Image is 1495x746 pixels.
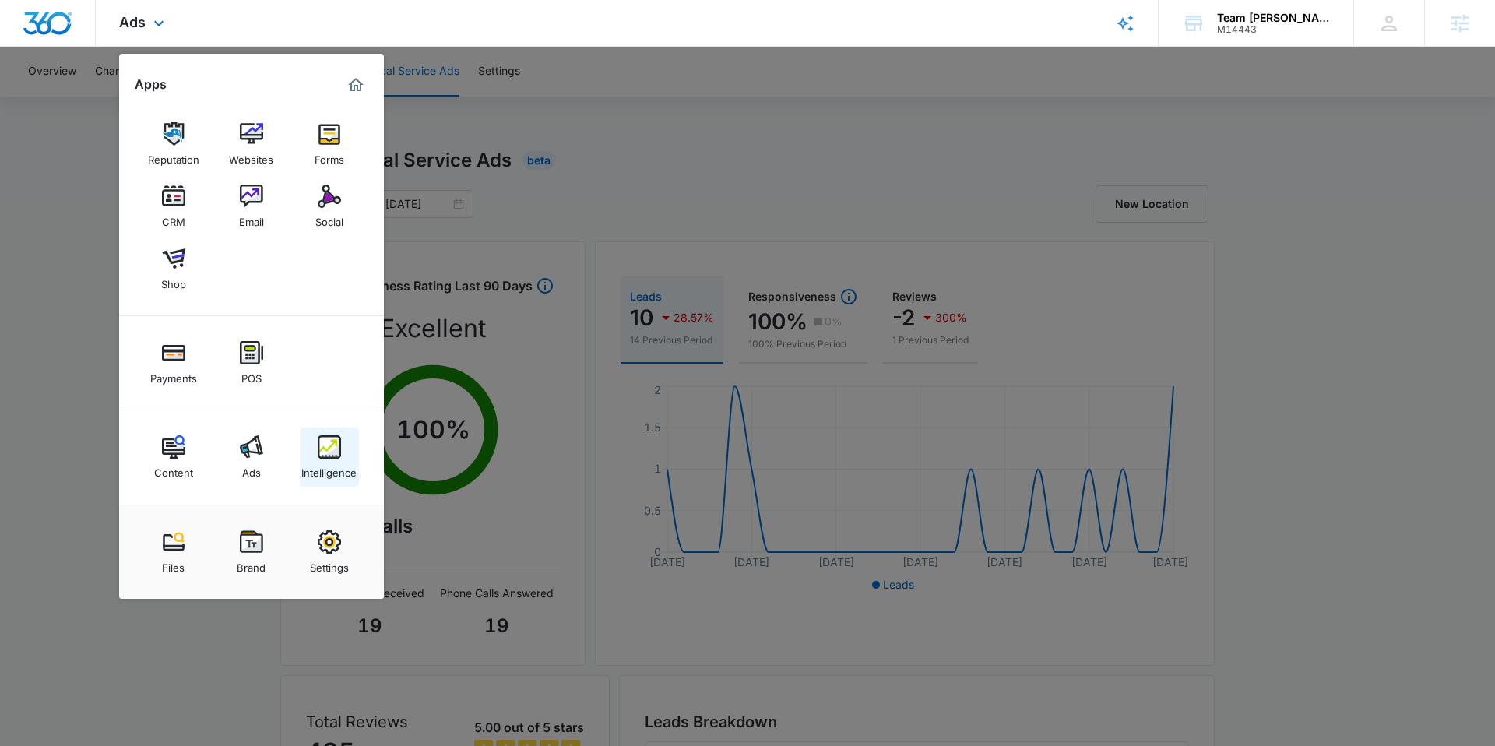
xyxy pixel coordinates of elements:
[144,114,203,174] a: Reputation
[144,333,203,392] a: Payments
[154,459,193,479] div: Content
[242,459,261,479] div: Ads
[241,364,262,385] div: POS
[300,177,359,236] a: Social
[222,333,281,392] a: POS
[315,146,344,166] div: Forms
[150,364,197,385] div: Payments
[222,177,281,236] a: Email
[148,146,199,166] div: Reputation
[300,523,359,582] a: Settings
[162,208,185,228] div: CRM
[162,554,185,574] div: Files
[144,428,203,487] a: Content
[222,114,281,174] a: Websites
[144,523,203,582] a: Files
[300,428,359,487] a: Intelligence
[144,177,203,236] a: CRM
[222,523,281,582] a: Brand
[144,239,203,298] a: Shop
[229,146,273,166] div: Websites
[310,554,349,574] div: Settings
[119,14,146,30] span: Ads
[135,77,167,92] h2: Apps
[301,459,357,479] div: Intelligence
[222,428,281,487] a: Ads
[239,208,264,228] div: Email
[1217,24,1331,35] div: account id
[161,270,186,290] div: Shop
[1217,12,1331,24] div: account name
[300,114,359,174] a: Forms
[237,554,266,574] div: Brand
[343,72,368,97] a: Marketing 360® Dashboard
[315,208,343,228] div: Social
